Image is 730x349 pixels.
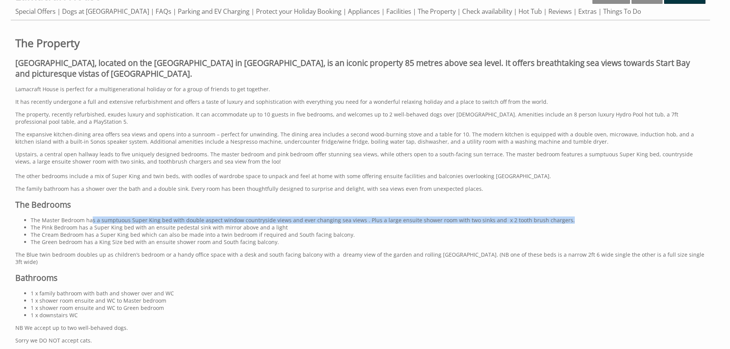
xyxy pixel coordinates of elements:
a: Extras [578,7,597,16]
p: NB We accept up to two well-behaved dogs. [15,324,705,331]
p: Upstairs, a central open hallway leads to five uniquely designed bedrooms. The master bedroom and... [15,151,705,180]
p: The family bathroom has a shower over the bath and a double sink. Every room has been thoughtfull... [15,185,705,192]
li: 1 x shower room ensuite and WC to Green bedroom [31,304,705,311]
li: 1 x shower room ensuite and WC to Master bedroom [31,297,705,304]
p: Sorry we DO NOT accept cats. [15,337,705,344]
a: Appliances [348,7,380,16]
a: The Property [15,36,705,50]
h2: [GEOGRAPHIC_DATA], located on the [GEOGRAPHIC_DATA] in [GEOGRAPHIC_DATA], is an iconic property 8... [15,57,705,79]
p: Lamacraft House is perfect for a multigenerational holiday or for a group of friends to get toget... [15,85,705,93]
a: Dogs at [GEOGRAPHIC_DATA] [62,7,149,16]
li: 1 x family bathroom with bath and shower over and WC [31,290,705,297]
a: Reviews [548,7,572,16]
p: The Blue twin bedroom doubles up as children’s bedroom or a handy office space with a desk and so... [15,251,705,265]
a: Facilities [386,7,411,16]
li: The Master Bedroom has a sumptuous Super King bed with double aspect window countryside views and... [31,216,705,224]
li: 1 x downstairs WC [31,311,705,319]
a: Things To Do [603,7,641,16]
a: Check availability [462,7,512,16]
li: The Cream Bedroom has a Super King bed which can also be made into a twin bedroom if required and... [31,231,705,238]
a: FAQs [156,7,171,16]
li: The Green bedroom has a King Size bed with an ensuite shower room and South facing balcony. [31,238,705,246]
p: The expansive kitchen-dining area offers sea views and opens into a sunroom – perfect for unwindi... [15,131,705,145]
a: Special Offers [15,7,56,16]
li: The Pink Bedroom has a Super King bed with an ensuite pedestal sink with mirror above and a light [31,224,705,231]
h2: Bathrooms [15,272,705,283]
a: The Property [418,7,456,16]
a: Protect your Holiday Booking [256,7,341,16]
h2: The Bedrooms [15,199,705,210]
a: Hot Tub [518,7,542,16]
p: It has recently undergone a full and extensive refurbishment and offers a taste of luxury and sop... [15,98,705,105]
p: The property, recently refurbished, exudes luxury and sophistication. It can accommodate up to 10... [15,111,705,125]
a: Parking and EV Charging [178,7,249,16]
